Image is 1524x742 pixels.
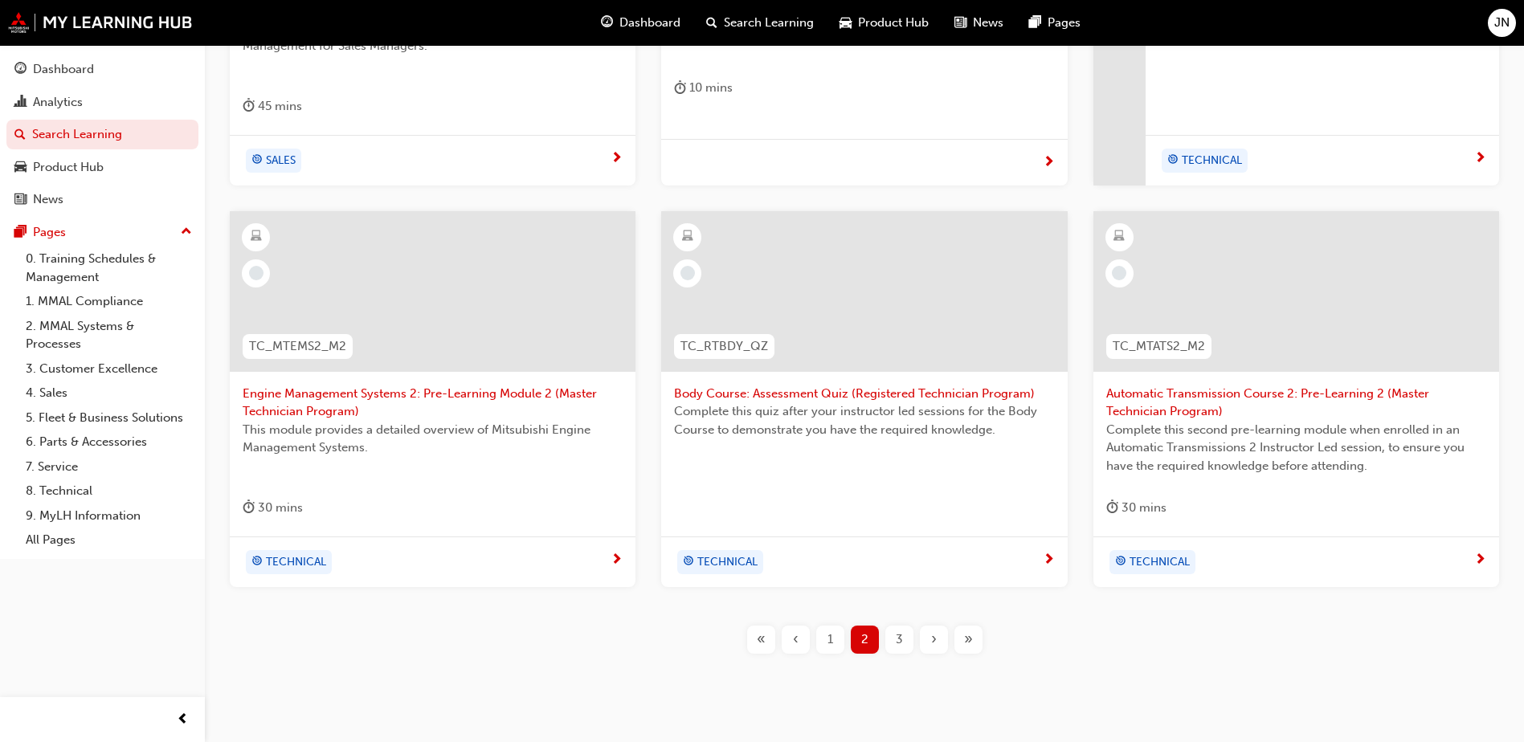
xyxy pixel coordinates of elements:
span: news-icon [14,193,27,207]
button: Page 3 [882,626,917,654]
a: 9. MyLH Information [19,503,198,528]
div: Dashboard [33,60,94,79]
span: target-icon [1115,552,1126,573]
span: JN [1494,14,1510,32]
span: prev-icon [177,710,189,730]
a: Product Hub [6,153,198,182]
span: 3 [896,630,903,649]
div: News [33,190,63,209]
span: target-icon [1167,150,1179,171]
button: Last page [951,626,986,654]
span: next-icon [1043,156,1055,170]
span: pages-icon [14,226,27,240]
span: duration-icon [1106,498,1118,518]
span: learningRecordVerb_NONE-icon [249,266,264,280]
span: next-icon [611,152,623,166]
a: 6. Parts & Accessories [19,430,198,455]
span: car-icon [840,13,852,33]
a: News [6,185,198,214]
span: learningResourceType_ELEARNING-icon [682,226,693,247]
button: Next page [917,626,951,654]
span: target-icon [683,552,694,573]
span: TECHNICAL [266,553,326,572]
a: All Pages [19,528,198,552]
span: Body Course: Assessment Quiz (Registered Technician Program) [674,385,1054,403]
span: « [757,630,766,649]
a: 0. Training Schedules & Management [19,247,198,289]
a: Analytics [6,88,198,117]
span: search-icon [706,13,717,33]
button: Page 1 [813,626,848,654]
span: Automatic Transmission Course 2: Pre-Learning 2 (Master Technician Program) [1106,385,1486,421]
span: › [931,630,937,649]
span: ‹ [793,630,799,649]
span: News [973,14,1003,32]
button: Pages [6,218,198,247]
button: Previous page [778,626,813,654]
span: » [964,630,973,649]
span: TECHNICAL [1130,553,1190,572]
span: learningRecordVerb_NONE-icon [680,266,695,280]
span: next-icon [1474,152,1486,166]
img: mmal [8,12,193,33]
span: TECHNICAL [697,553,758,572]
div: Product Hub [33,158,104,177]
span: search-icon [14,128,26,142]
a: TC_MTATS2_M2Automatic Transmission Course 2: Pre-Learning 2 (Master Technician Program)Complete t... [1093,211,1499,587]
span: learningResourceType_ELEARNING-icon [251,226,262,247]
button: DashboardAnalyticsSearch LearningProduct HubNews [6,51,198,218]
span: next-icon [1474,553,1486,568]
a: 1. MMAL Compliance [19,289,198,314]
span: Search Learning [724,14,814,32]
span: pages-icon [1029,13,1041,33]
span: chart-icon [14,96,27,110]
button: First page [744,626,778,654]
div: 30 mins [1106,498,1166,518]
span: learningRecordVerb_NONE-icon [1112,266,1126,280]
a: TC_MTEMS2_M2Engine Management Systems 2: Pre-Learning Module 2 (Master Technician Program)This mo... [230,211,635,587]
a: TC_RTBDY_QZBody Course: Assessment Quiz (Registered Technician Program)Complete this quiz after y... [661,211,1067,587]
a: Search Learning [6,120,198,149]
a: search-iconSearch Learning [693,6,827,39]
span: next-icon [1043,553,1055,568]
span: TC_MTEMS2_M2 [249,337,346,356]
span: up-icon [181,222,192,243]
div: Analytics [33,93,83,112]
a: pages-iconPages [1016,6,1093,39]
span: TC_RTBDY_QZ [680,337,768,356]
span: 1 [827,630,833,649]
span: TECHNICAL [1182,152,1242,170]
span: This module provides a detailed overview of Mitsubishi Engine Management Systems. [243,421,623,457]
span: Product Hub [858,14,929,32]
span: guage-icon [601,13,613,33]
span: duration-icon [674,78,686,98]
span: 2 [861,630,868,649]
a: 5. Fleet & Business Solutions [19,406,198,430]
button: Page 2 [848,626,882,654]
span: SALES [266,152,296,170]
a: car-iconProduct Hub [827,6,942,39]
div: 30 mins [243,498,303,518]
div: Pages [33,223,66,242]
a: Dashboard [6,55,198,84]
span: Pages [1048,14,1081,32]
button: JN [1488,9,1516,37]
a: guage-iconDashboard [588,6,693,39]
span: Dashboard [619,14,680,32]
a: 8. Technical [19,479,198,503]
a: 2. MMAL Systems & Processes [19,314,198,357]
span: Engine Management Systems 2: Pre-Learning Module 2 (Master Technician Program) [243,385,623,421]
a: 4. Sales [19,381,198,406]
span: learningResourceType_ELEARNING-icon [1113,226,1125,247]
a: news-iconNews [942,6,1016,39]
span: TC_MTATS2_M2 [1113,337,1205,356]
span: news-icon [954,13,966,33]
span: duration-icon [243,96,255,116]
div: 45 mins [243,96,302,116]
a: 7. Service [19,455,198,479]
span: Complete this second pre-learning module when enrolled in an Automatic Transmissions 2 Instructor... [1106,421,1486,475]
span: target-icon [251,552,263,573]
a: 3. Customer Excellence [19,357,198,381]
